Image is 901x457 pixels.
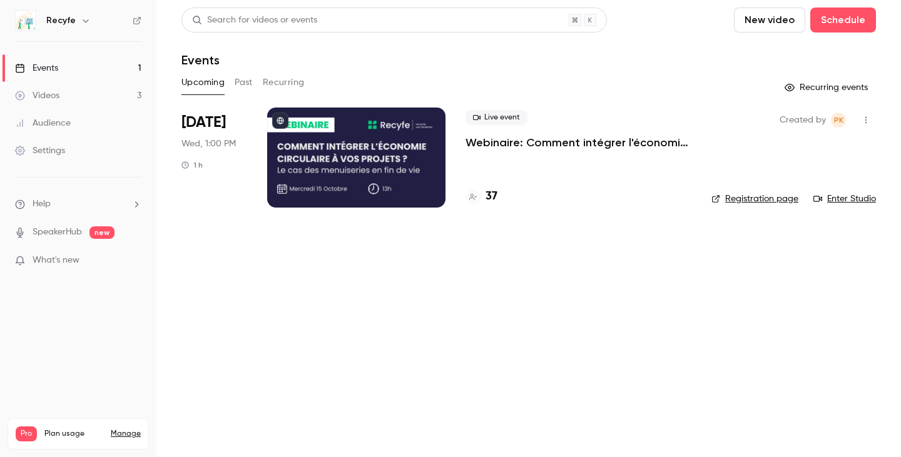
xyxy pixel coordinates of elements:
[15,144,65,157] div: Settings
[111,429,141,439] a: Manage
[831,113,846,128] span: Pauline KATCHAVENDA
[16,11,36,31] img: Recyfe
[15,62,58,74] div: Events
[466,135,691,150] a: Webinaire: Comment intégrer l'économie circulaire dans vos projets ?
[15,198,141,211] li: help-dropdown-opener
[181,108,247,208] div: Oct 15 Wed, 1:00 PM (Europe/Paris)
[33,198,51,211] span: Help
[834,113,843,128] span: PK
[46,14,76,27] h6: Recyfe
[181,73,225,93] button: Upcoming
[15,117,71,129] div: Audience
[263,73,305,93] button: Recurring
[779,78,876,98] button: Recurring events
[16,426,37,441] span: Pro
[235,73,253,93] button: Past
[486,188,497,205] h4: 37
[181,138,236,150] span: Wed, 1:00 PM
[466,110,527,125] span: Live event
[192,14,317,27] div: Search for videos or events
[810,8,876,33] button: Schedule
[734,8,805,33] button: New video
[33,254,79,267] span: What's new
[181,160,203,170] div: 1 h
[15,89,59,102] div: Videos
[780,113,826,128] span: Created by
[466,188,497,205] a: 37
[33,226,82,239] a: SpeakerHub
[813,193,876,205] a: Enter Studio
[181,53,220,68] h1: Events
[711,193,798,205] a: Registration page
[89,226,115,239] span: new
[44,429,103,439] span: Plan usage
[181,113,226,133] span: [DATE]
